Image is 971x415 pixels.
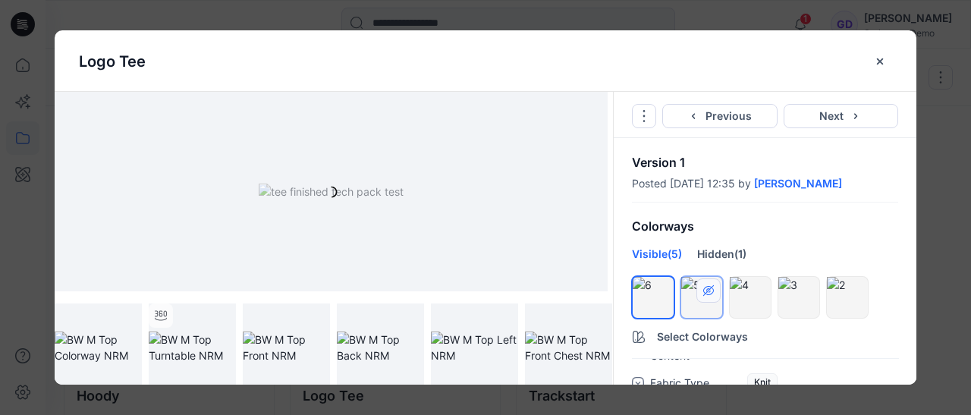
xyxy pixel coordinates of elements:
[696,278,721,303] button: hide/show colorway
[632,104,656,128] button: Options
[754,178,842,190] a: [PERSON_NAME]
[632,276,674,319] div: hide/show colorway6
[614,322,916,346] button: Select Colorways
[55,332,142,363] img: BW M Top Colorway NRM
[431,332,518,363] img: BW M Top Left NRM
[337,332,424,363] img: BW M Top Back NRM
[632,178,898,190] div: Posted [DATE] 12:35 by
[243,332,330,363] img: BW M Top Front NRM
[869,49,892,74] button: close-btn
[778,276,820,319] div: hide/show colorway3
[79,50,146,73] p: Logo tee
[259,184,404,200] img: tee finished tech pack test
[632,246,682,273] div: Visible (5)
[747,373,778,391] span: Knit
[680,276,723,319] div: hide/show colorway5
[632,156,898,168] p: Version 1
[662,104,778,128] button: Previous
[525,332,612,363] img: BW M Top Front Chest NRM
[614,207,916,246] div: Colorways
[729,276,771,319] div: hide/show colorway4
[650,374,741,395] span: Fabric Type
[826,276,869,319] div: hide/show colorway2
[149,332,236,363] img: BW M Top Turntable NRM
[784,104,899,128] button: Next
[697,246,746,273] div: Hidden (1)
